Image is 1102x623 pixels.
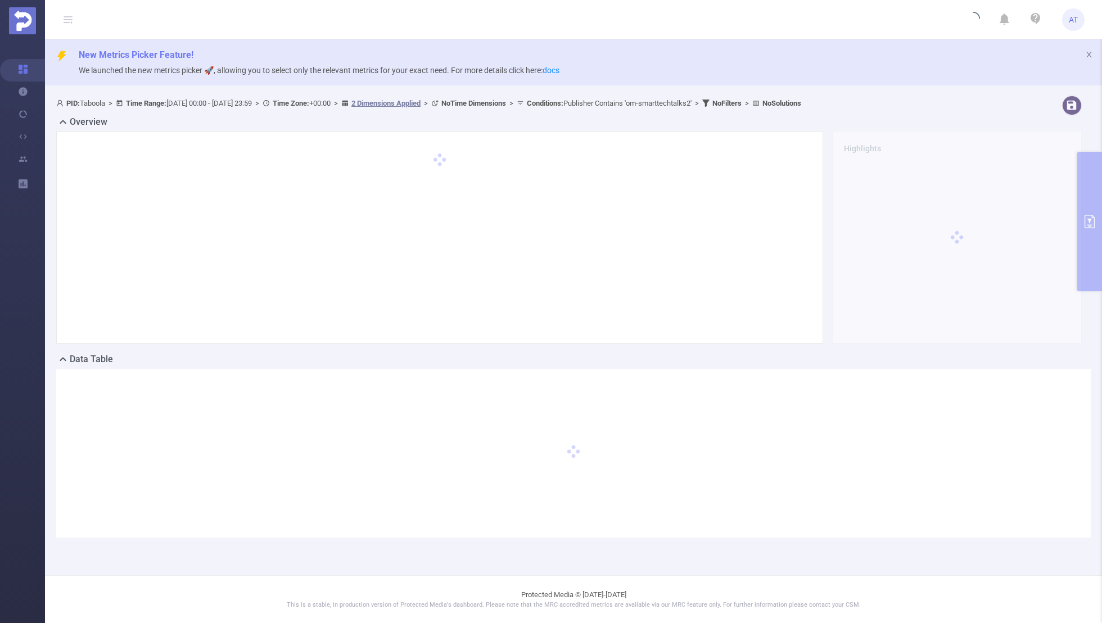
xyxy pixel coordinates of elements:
[56,51,67,62] i: icon: thunderbolt
[966,12,980,28] i: icon: loading
[45,575,1102,623] footer: Protected Media © [DATE]-[DATE]
[506,99,517,107] span: >
[742,99,752,107] span: >
[73,601,1074,610] p: This is a stable, in production version of Protected Media's dashboard. Please note that the MRC ...
[79,66,559,75] span: We launched the new metrics picker 🚀, allowing you to select only the relevant metrics for your e...
[66,99,80,107] b: PID:
[56,99,801,107] span: Taboola [DATE] 00:00 - [DATE] 23:59 +00:00
[9,7,36,34] img: Protected Media
[105,99,116,107] span: >
[331,99,341,107] span: >
[56,100,66,107] i: icon: user
[273,99,309,107] b: Time Zone:
[441,99,506,107] b: No Time Dimensions
[70,353,113,366] h2: Data Table
[70,115,107,129] h2: Overview
[543,66,559,75] a: docs
[79,49,193,60] span: New Metrics Picker Feature!
[1069,8,1078,31] span: AT
[712,99,742,107] b: No Filters
[252,99,263,107] span: >
[421,99,431,107] span: >
[762,99,801,107] b: No Solutions
[1085,51,1093,58] i: icon: close
[692,99,702,107] span: >
[527,99,563,107] b: Conditions :
[1085,48,1093,61] button: icon: close
[527,99,692,107] span: Publisher Contains 'om-smarttechtalks2'
[351,99,421,107] u: 2 Dimensions Applied
[126,99,166,107] b: Time Range:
